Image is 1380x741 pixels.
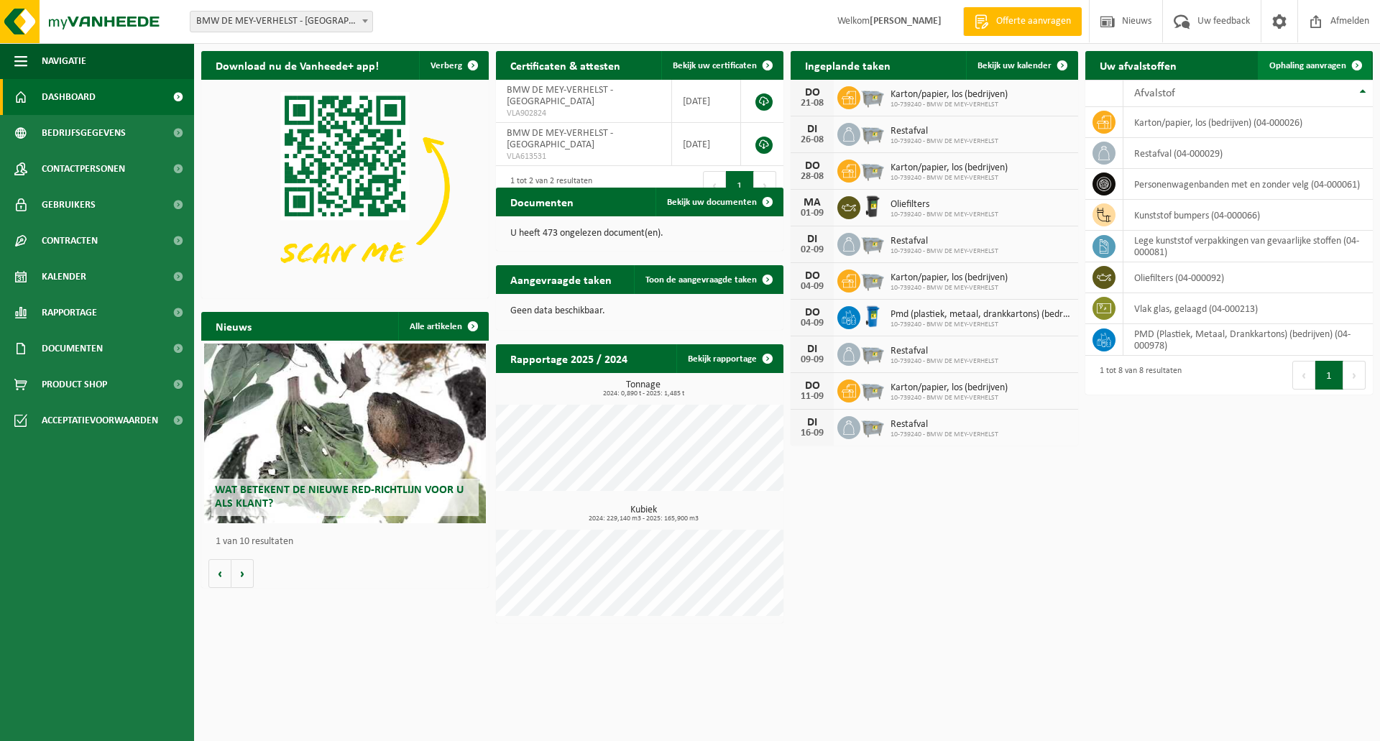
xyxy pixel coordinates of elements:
span: Karton/papier, los (bedrijven) [891,382,1008,394]
span: BMW DE MEY-VERHELST - [GEOGRAPHIC_DATA] [507,128,613,150]
span: BMW DE MEY-VERHELST - OOSTENDE [190,11,372,32]
div: DO [798,270,827,282]
button: 1 [1315,361,1343,390]
strong: [PERSON_NAME] [870,16,942,27]
span: Navigatie [42,43,86,79]
span: Kalender [42,259,86,295]
span: Karton/papier, los (bedrijven) [891,89,1008,101]
span: Offerte aanvragen [993,14,1075,29]
div: 02-09 [798,245,827,255]
a: Alle artikelen [398,312,487,341]
span: Bekijk uw certificaten [673,61,757,70]
span: 10-739240 - BMW DE MEY-VERHELST [891,394,1008,402]
span: 2024: 229,140 m3 - 2025: 165,900 m3 [503,515,783,523]
div: DO [798,380,827,392]
h2: Certificaten & attesten [496,51,635,79]
span: Restafval [891,419,998,431]
span: Dashboard [42,79,96,115]
span: Product Shop [42,367,107,402]
p: 1 van 10 resultaten [216,537,482,547]
button: Next [754,171,776,200]
img: WB-2500-GAL-GY-01 [860,121,885,145]
h2: Documenten [496,188,588,216]
div: 1 tot 8 van 8 resultaten [1092,359,1182,391]
a: Toon de aangevraagde taken [634,265,782,294]
span: Oliefilters [891,199,998,211]
td: karton/papier, los (bedrijven) (04-000026) [1123,107,1373,138]
div: DI [798,417,827,428]
div: DO [798,160,827,172]
span: Restafval [891,346,998,357]
span: 10-739240 - BMW DE MEY-VERHELST [891,174,1008,183]
td: [DATE] [672,123,741,166]
img: WB-2500-GAL-GY-01 [860,231,885,255]
button: 1 [726,171,754,200]
button: Previous [1292,361,1315,390]
span: 10-739240 - BMW DE MEY-VERHELST [891,431,998,439]
a: Ophaling aanvragen [1258,51,1371,80]
span: Contactpersonen [42,151,125,187]
img: WB-2500-GAL-GY-01 [860,414,885,438]
span: Pmd (plastiek, metaal, drankkartons) (bedrijven) [891,309,1071,321]
img: Download de VHEPlus App [201,80,489,295]
div: DI [798,124,827,135]
img: WB-0240-HPE-BE-01 [860,304,885,328]
td: kunststof bumpers (04-000066) [1123,200,1373,231]
td: restafval (04-000029) [1123,138,1373,169]
h2: Nieuws [201,312,266,340]
div: 16-09 [798,428,827,438]
h2: Download nu de Vanheede+ app! [201,51,393,79]
div: 26-08 [798,135,827,145]
h2: Ingeplande taken [791,51,905,79]
h3: Tonnage [503,380,783,397]
span: Acceptatievoorwaarden [42,402,158,438]
span: Karton/papier, los (bedrijven) [891,272,1008,284]
p: Geen data beschikbaar. [510,306,769,316]
img: WB-2500-GAL-GY-01 [860,84,885,109]
div: 04-09 [798,282,827,292]
div: DO [798,87,827,98]
span: Rapportage [42,295,97,331]
span: 10-739240 - BMW DE MEY-VERHELST [891,284,1008,293]
h2: Rapportage 2025 / 2024 [496,344,642,372]
span: Contracten [42,223,98,259]
div: DI [798,234,827,245]
span: Bekijk uw kalender [977,61,1052,70]
span: BMW DE MEY-VERHELST - [GEOGRAPHIC_DATA] [507,85,613,107]
a: Bekijk uw certificaten [661,51,782,80]
div: 11-09 [798,392,827,402]
span: 10-739240 - BMW DE MEY-VERHELST [891,247,998,256]
td: PMD (Plastiek, Metaal, Drankkartons) (bedrijven) (04-000978) [1123,324,1373,356]
span: Bedrijfsgegevens [42,115,126,151]
span: Gebruikers [42,187,96,223]
img: WB-2500-GAL-GY-01 [860,341,885,365]
h3: Kubiek [503,505,783,523]
div: DI [798,344,827,355]
span: Documenten [42,331,103,367]
h2: Aangevraagde taken [496,265,626,293]
div: 04-09 [798,318,827,328]
div: 28-08 [798,172,827,182]
img: WB-2500-GAL-GY-01 [860,267,885,292]
a: Bekijk uw kalender [966,51,1077,80]
td: [DATE] [672,80,741,123]
div: DO [798,307,827,318]
span: VLA902824 [507,108,661,119]
span: 10-739240 - BMW DE MEY-VERHELST [891,321,1071,329]
div: MA [798,197,827,208]
span: Ophaling aanvragen [1269,61,1346,70]
span: Toon de aangevraagde taken [645,275,757,285]
span: VLA613531 [507,151,661,162]
a: Offerte aanvragen [963,7,1082,36]
span: Restafval [891,126,998,137]
span: 10-739240 - BMW DE MEY-VERHELST [891,357,998,366]
td: vlak glas, gelaagd (04-000213) [1123,293,1373,324]
img: WB-0240-HPE-BK-01 [860,194,885,218]
div: 1 tot 2 van 2 resultaten [503,170,592,201]
button: Next [1343,361,1366,390]
a: Bekijk rapportage [676,344,782,373]
span: Bekijk uw documenten [667,198,757,207]
span: Karton/papier, los (bedrijven) [891,162,1008,174]
p: U heeft 473 ongelezen document(en). [510,229,769,239]
img: WB-2500-GAL-GY-01 [860,377,885,402]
